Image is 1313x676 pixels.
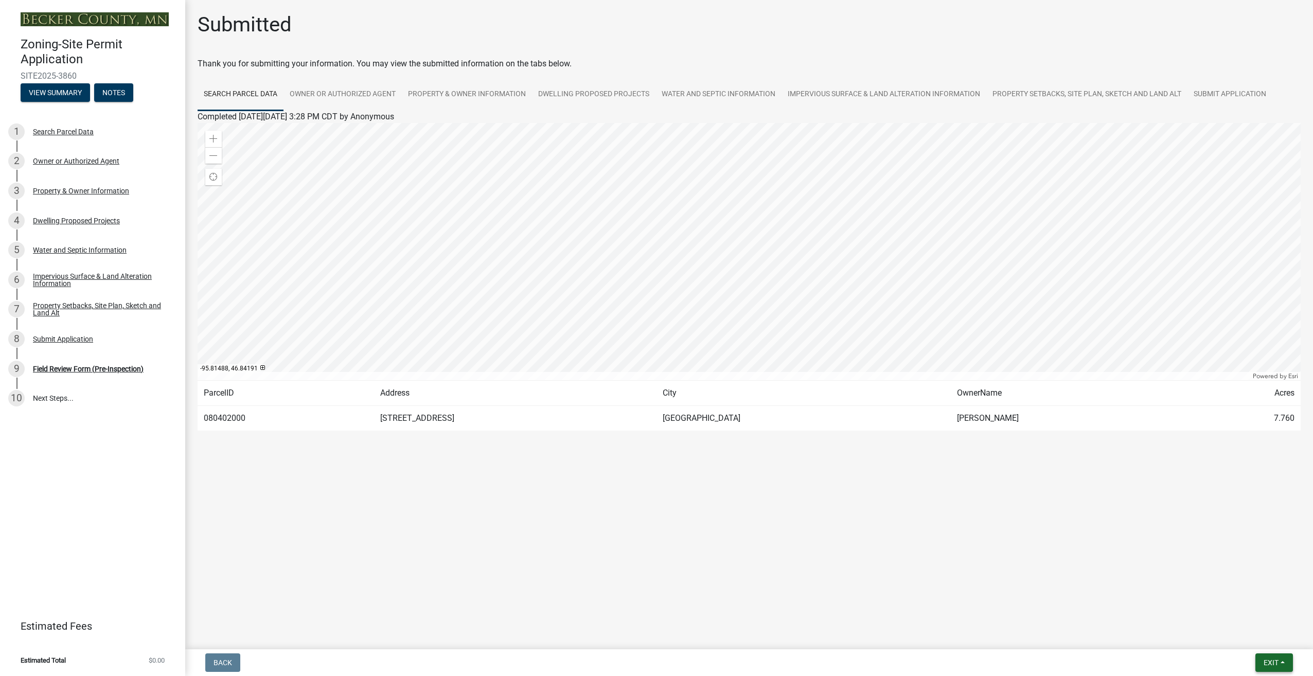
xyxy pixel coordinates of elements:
a: Submit Application [1187,78,1272,111]
div: Field Review Form (Pre-Inspection) [33,365,144,372]
a: Estimated Fees [8,616,169,636]
td: Address [374,381,656,406]
h1: Submitted [198,12,292,37]
wm-modal-confirm: Notes [94,89,133,97]
span: Back [214,659,232,667]
div: Find my location [205,169,222,185]
div: 7 [8,301,25,317]
button: Exit [1255,653,1293,672]
div: 5 [8,242,25,258]
div: Search Parcel Data [33,128,94,135]
img: Becker County, Minnesota [21,12,169,26]
a: Owner or Authorized Agent [283,78,402,111]
div: Owner or Authorized Agent [33,157,119,165]
a: Esri [1288,372,1298,380]
div: Zoom out [205,147,222,164]
button: Notes [94,83,133,102]
div: 2 [8,153,25,169]
h4: Zoning-Site Permit Application [21,37,177,67]
td: City [656,381,951,406]
div: Dwelling Proposed Projects [33,217,120,224]
div: Property Setbacks, Site Plan, Sketch and Land Alt [33,302,169,316]
div: 9 [8,361,25,377]
td: 080402000 [198,406,374,431]
td: ParcelID [198,381,374,406]
div: 6 [8,272,25,288]
div: 8 [8,331,25,347]
div: Powered by [1250,372,1301,380]
a: Property Setbacks, Site Plan, Sketch and Land Alt [986,78,1187,111]
div: Property & Owner Information [33,187,129,194]
a: Impervious Surface & Land Alteration Information [782,78,986,111]
div: 4 [8,212,25,229]
button: View Summary [21,83,90,102]
a: Search Parcel Data [198,78,283,111]
div: Thank you for submitting your information. You may view the submitted information on the tabs below. [198,58,1301,70]
td: OwnerName [951,381,1193,406]
span: Exit [1264,659,1279,667]
span: SITE2025-3860 [21,71,165,81]
div: Impervious Surface & Land Alteration Information [33,273,169,287]
span: Completed [DATE][DATE] 3:28 PM CDT by Anonymous [198,112,394,121]
wm-modal-confirm: Summary [21,89,90,97]
div: Water and Septic Information [33,246,127,254]
a: Water and Septic Information [655,78,782,111]
div: 10 [8,390,25,406]
td: 7.760 [1193,406,1301,431]
a: Dwelling Proposed Projects [532,78,655,111]
td: [GEOGRAPHIC_DATA] [656,406,951,431]
div: 1 [8,123,25,140]
div: Submit Application [33,335,93,343]
td: [PERSON_NAME] [951,406,1193,431]
span: $0.00 [149,657,165,664]
td: [STREET_ADDRESS] [374,406,656,431]
button: Back [205,653,240,672]
a: Property & Owner Information [402,78,532,111]
div: Zoom in [205,131,222,147]
span: Estimated Total [21,657,66,664]
div: 3 [8,183,25,199]
td: Acres [1193,381,1301,406]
